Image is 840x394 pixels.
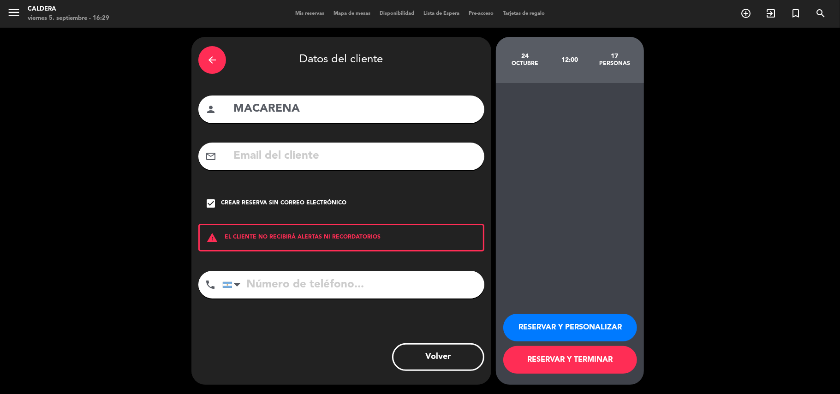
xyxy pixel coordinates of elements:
button: Volver [392,343,484,371]
div: personas [592,60,637,67]
div: 17 [592,53,637,60]
i: turned_in_not [790,8,801,19]
span: Mapa de mesas [329,11,375,16]
i: warning [200,232,225,243]
div: octubre [503,60,548,67]
button: RESERVAR Y PERSONALIZAR [503,314,637,341]
div: EL CLIENTE NO RECIBIRÁ ALERTAS NI RECORDATORIOS [198,224,484,251]
button: menu [7,6,21,23]
span: Disponibilidad [375,11,419,16]
i: person [205,104,216,115]
span: Lista de Espera [419,11,464,16]
input: Email del cliente [232,147,477,166]
div: Crear reserva sin correo electrónico [221,199,346,208]
input: Número de teléfono... [222,271,484,298]
div: viernes 5. septiembre - 16:29 [28,14,109,23]
i: arrow_back [207,54,218,66]
input: Nombre del cliente [232,100,477,119]
i: add_circle_outline [740,8,751,19]
i: phone [205,279,216,290]
span: Mis reservas [291,11,329,16]
i: mail_outline [205,151,216,162]
div: 24 [503,53,548,60]
div: Datos del cliente [198,44,484,76]
i: exit_to_app [765,8,776,19]
i: menu [7,6,21,19]
span: Tarjetas de regalo [498,11,549,16]
div: Argentina: +54 [223,271,244,298]
div: Caldera [28,5,109,14]
button: RESERVAR Y TERMINAR [503,346,637,374]
span: Pre-acceso [464,11,498,16]
i: search [815,8,826,19]
i: check_box [205,198,216,209]
div: 12:00 [548,44,592,76]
